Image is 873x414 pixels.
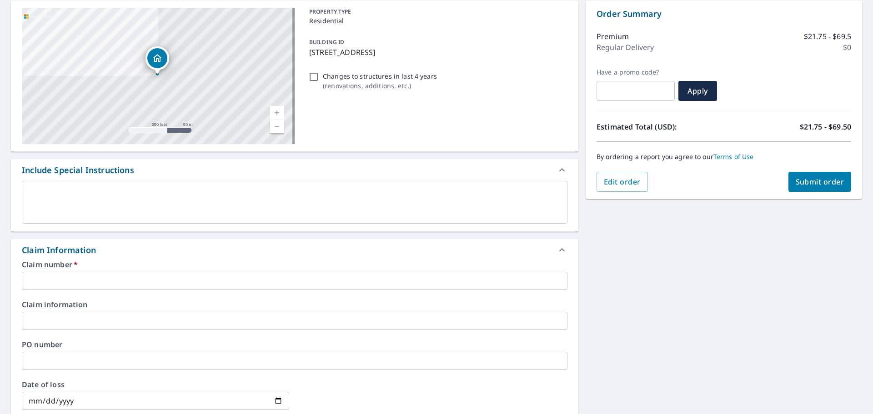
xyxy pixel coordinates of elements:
label: Date of loss [22,381,289,388]
div: Include Special Instructions [22,164,134,176]
label: Claim information [22,301,567,308]
p: Residential [309,16,564,25]
div: Claim Information [11,239,578,261]
span: Apply [686,86,710,96]
button: Submit order [788,172,852,192]
div: Include Special Instructions [11,159,578,181]
span: Edit order [604,177,641,187]
p: BUILDING ID [309,38,344,46]
p: Regular Delivery [597,42,654,53]
div: Claim Information [22,244,96,256]
button: Apply [678,81,717,101]
p: $21.75 - $69.50 [800,121,851,132]
p: [STREET_ADDRESS] [309,47,564,58]
label: Claim number [22,261,567,268]
p: Estimated Total (USD): [597,121,724,132]
p: Changes to structures in last 4 years [323,71,437,81]
a: Current Level 17, Zoom Out [270,120,284,133]
p: ( renovations, additions, etc. ) [323,81,437,90]
label: PO number [22,341,567,348]
a: Current Level 17, Zoom In [270,106,284,120]
button: Edit order [597,172,648,192]
p: By ordering a report you agree to our [597,153,851,161]
p: $0 [843,42,851,53]
label: Have a promo code? [597,68,675,76]
p: PROPERTY TYPE [309,8,564,16]
a: Terms of Use [713,152,754,161]
div: Dropped pin, building 1, Residential property, 426 E 10th St Leadville, CO 80461 [145,46,169,75]
span: Submit order [796,177,844,187]
p: Premium [597,31,629,42]
p: Order Summary [597,8,851,20]
p: $21.75 - $69.5 [804,31,851,42]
